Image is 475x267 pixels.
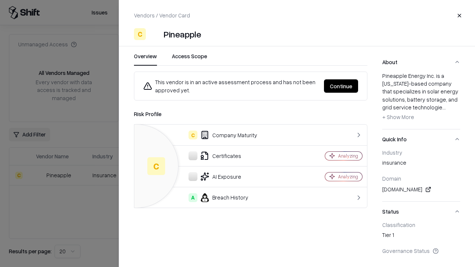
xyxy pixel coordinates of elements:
div: Quick Info [382,149,460,201]
div: Pineapple Energy Inc. is a [US_STATE]-based company that specializes in solar energy solutions, b... [382,72,460,123]
div: Governance Status [382,247,460,254]
div: Breach History [140,193,299,202]
button: Overview [134,52,157,66]
div: Classification [382,221,460,228]
span: + Show More [382,113,414,120]
div: About [382,72,460,129]
div: Risk Profile [134,109,367,118]
div: C [189,131,197,139]
div: Analyzing [338,153,358,159]
div: Tier 1 [382,231,460,241]
div: Industry [382,149,460,156]
div: insurance [382,159,460,169]
div: AI Exposure [140,172,299,181]
button: Access Scope [172,52,207,66]
div: This vendor is in an active assessment process and has not been approved yet. [143,78,318,94]
div: Domain [382,175,460,182]
div: Certificates [140,151,299,160]
div: Analyzing [338,174,358,180]
img: Pineapple [149,28,161,40]
div: A [189,193,197,202]
div: Company Maturity [140,131,299,139]
div: [DOMAIN_NAME] [382,185,460,194]
button: Continue [324,79,358,93]
span: ... [442,104,446,111]
p: Vendors / Vendor Card [134,11,190,19]
div: C [134,28,146,40]
button: About [382,52,460,72]
button: Status [382,202,460,221]
div: C [147,157,165,175]
button: Quick Info [382,129,460,149]
button: + Show More [382,111,414,123]
div: Pineapple [164,28,201,40]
